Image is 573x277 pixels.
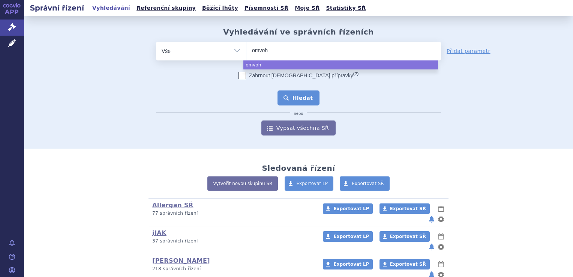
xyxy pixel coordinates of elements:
[390,262,426,267] span: Exportovat SŘ
[152,210,313,217] p: 77 správních řízení
[152,202,193,209] a: Allergan SŘ
[379,259,430,269] a: Exportovat SŘ
[292,3,322,13] a: Moje SŘ
[353,71,358,76] abbr: (?)
[390,206,426,211] span: Exportovat SŘ
[428,242,435,251] button: notifikace
[437,260,445,269] button: lhůty
[323,259,373,269] a: Exportovat LP
[290,111,307,116] i: nebo
[323,231,373,242] a: Exportovat LP
[340,176,390,191] a: Exportovat SŘ
[262,164,335,173] h2: Sledovaná řízení
[437,215,445,224] button: nastavení
[285,176,334,191] a: Exportovat LP
[152,238,313,244] p: 37 správních řízení
[379,203,430,214] a: Exportovat SŘ
[238,72,358,79] label: Zahrnout [DEMOGRAPHIC_DATA] přípravky
[243,60,438,69] li: omvoh
[437,232,445,241] button: lhůty
[152,266,313,272] p: 218 správních řízení
[90,3,132,13] a: Vyhledávání
[200,3,240,13] a: Běžící lhůty
[207,176,278,191] a: Vytvořit novou skupinu SŘ
[24,3,90,13] h2: Správní řízení
[297,181,328,186] span: Exportovat LP
[152,229,166,236] a: iJAK
[242,3,291,13] a: Písemnosti SŘ
[333,206,369,211] span: Exportovat LP
[323,203,373,214] a: Exportovat LP
[152,257,210,264] a: [PERSON_NAME]
[223,27,374,36] h2: Vyhledávání ve správních řízeních
[437,204,445,213] button: lhůty
[447,47,490,55] a: Přidat parametr
[437,242,445,251] button: nastavení
[277,90,320,105] button: Hledat
[333,262,369,267] span: Exportovat LP
[134,3,198,13] a: Referenční skupiny
[261,120,336,135] a: Vypsat všechna SŘ
[379,231,430,242] a: Exportovat SŘ
[333,234,369,239] span: Exportovat LP
[324,3,368,13] a: Statistiky SŘ
[352,181,384,186] span: Exportovat SŘ
[428,215,435,224] button: notifikace
[390,234,426,239] span: Exportovat SŘ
